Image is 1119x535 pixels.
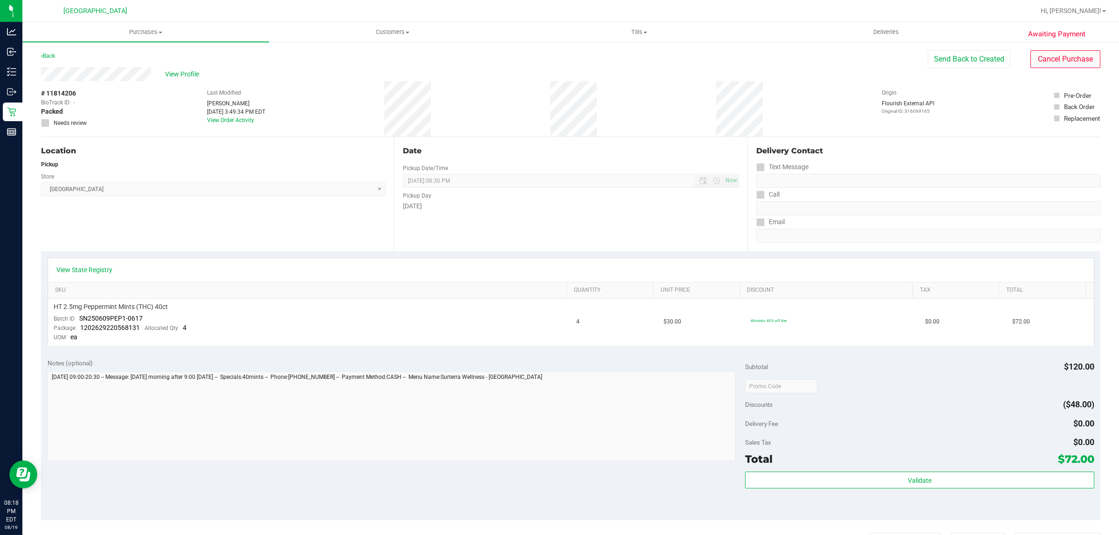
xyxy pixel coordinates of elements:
[747,287,909,294] a: Discount
[1064,362,1094,371] span: $120.00
[41,53,55,59] a: Back
[1006,287,1082,294] a: Total
[41,145,386,157] div: Location
[920,287,995,294] a: Tax
[41,98,71,107] span: BioTrack ID:
[54,302,168,311] span: HT 2.5mg Peppermint Mints (THC) 40ct
[756,201,1100,215] input: Format: (999) 999-9999
[745,453,773,466] span: Total
[1063,399,1094,409] span: ($48.00)
[756,215,785,229] label: Email
[7,87,16,96] inline-svg: Outbound
[73,98,75,107] span: -
[745,363,768,370] span: Subtotal
[80,324,140,331] span: 1202629220568131
[574,287,649,294] a: Quantity
[756,174,1100,188] input: Format: (999) 999-9999
[1028,29,1085,40] span: Awaiting Payment
[207,117,254,123] a: View Order Activity
[207,99,265,108] div: [PERSON_NAME]
[207,89,241,97] label: Last Modified
[403,192,431,200] label: Pickup Day
[41,161,58,168] strong: Pickup
[22,28,269,36] span: Purchases
[756,160,808,174] label: Text Message
[54,334,66,341] span: UOM
[79,315,143,322] span: SN250609PEP1-0617
[861,28,912,36] span: Deliveries
[9,460,37,488] iframe: Resource center
[403,145,739,157] div: Date
[576,317,580,326] span: 4
[745,396,773,413] span: Discounts
[207,108,265,116] div: [DATE] 3:49:34 PM EDT
[70,333,77,341] span: ea
[751,318,787,323] span: 40mints: 40% off line
[183,324,186,331] span: 4
[1030,50,1100,68] button: Cancel Purchase
[925,317,939,326] span: $0.00
[269,22,516,42] a: Customers
[4,524,18,531] p: 08/19
[928,50,1010,68] button: Send Back to Created
[403,164,448,172] label: Pickup Date/Time
[48,359,93,367] span: Notes (optional)
[7,27,16,36] inline-svg: Analytics
[1041,7,1101,14] span: Hi, [PERSON_NAME]!
[7,67,16,76] inline-svg: Inventory
[882,108,934,115] p: Original ID: 316069165
[745,472,1094,488] button: Validate
[745,439,771,446] span: Sales Tax
[1064,114,1100,123] div: Replacement
[1073,437,1094,447] span: $0.00
[269,28,515,36] span: Customers
[516,28,762,36] span: Tills
[22,22,269,42] a: Purchases
[663,317,681,326] span: $30.00
[145,325,178,331] span: Allocated Qty
[908,477,932,484] span: Validate
[1012,317,1030,326] span: $72.00
[54,119,87,127] span: Needs review
[882,99,934,115] div: Flourish External API
[55,287,563,294] a: SKU
[756,188,780,201] label: Call
[1064,102,1095,111] div: Back Order
[1073,418,1094,428] span: $0.00
[1058,453,1094,466] span: $72.00
[756,145,1100,157] div: Delivery Contact
[1064,91,1091,100] div: Pre-Order
[763,22,1009,42] a: Deliveries
[403,201,739,211] div: [DATE]
[41,107,63,117] span: Packed
[4,499,18,524] p: 08:18 PM EDT
[41,89,76,98] span: # 11814206
[165,69,202,79] span: View Profile
[54,325,76,331] span: Package
[63,7,127,15] span: [GEOGRAPHIC_DATA]
[7,47,16,56] inline-svg: Inbound
[516,22,762,42] a: Tills
[7,127,16,137] inline-svg: Reports
[54,316,75,322] span: Batch ID
[56,265,112,274] a: View State Registry
[41,172,54,181] label: Store
[7,107,16,117] inline-svg: Retail
[745,379,817,393] input: Promo Code
[882,89,897,97] label: Origin
[661,287,736,294] a: Unit Price
[745,420,778,427] span: Delivery Fee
